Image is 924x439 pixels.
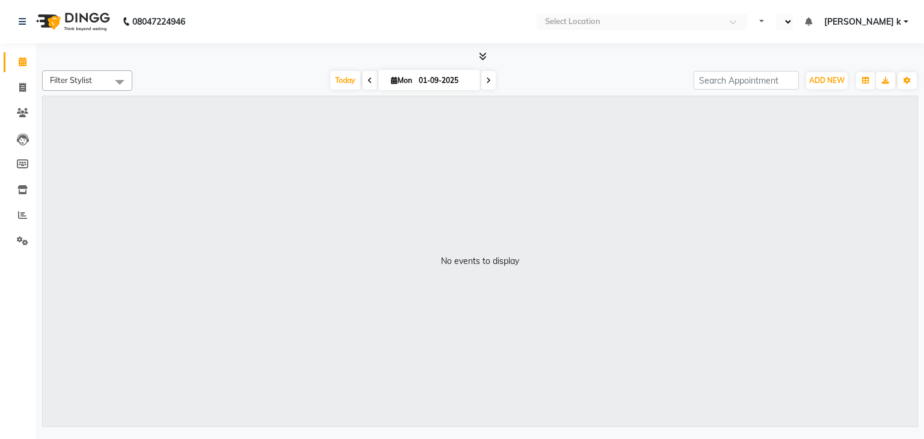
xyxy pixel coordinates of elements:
div: No events to display [441,255,519,268]
span: [PERSON_NAME] k [824,16,901,28]
img: logo [31,5,113,38]
span: Filter Stylist [50,75,92,85]
span: Today [330,71,360,90]
span: Mon [388,76,415,85]
div: Select Location [545,16,600,28]
button: ADD NEW [806,72,848,89]
b: 08047224946 [132,5,185,38]
span: ADD NEW [809,76,845,85]
input: 2025-09-01 [415,72,475,90]
input: Search Appointment [694,71,799,90]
